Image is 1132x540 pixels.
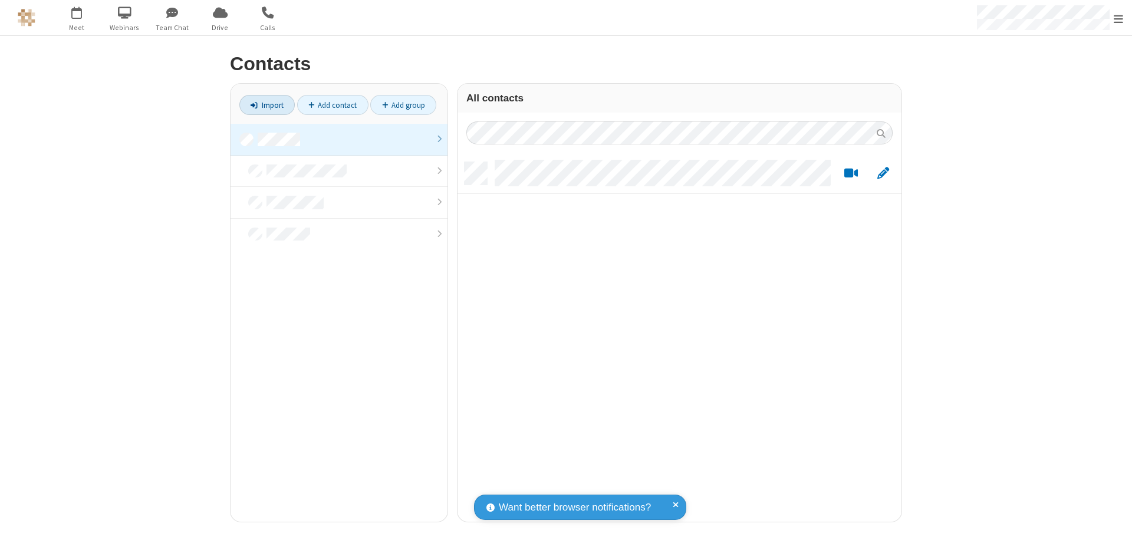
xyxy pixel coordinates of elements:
button: Start a video meeting [840,166,863,181]
img: QA Selenium DO NOT DELETE OR CHANGE [18,9,35,27]
button: Edit [871,166,894,181]
span: Want better browser notifications? [499,500,651,515]
span: Team Chat [150,22,195,33]
a: Add group [370,95,436,115]
h2: Contacts [230,54,902,74]
a: Import [239,95,295,115]
span: Drive [198,22,242,33]
span: Calls [246,22,290,33]
span: Webinars [103,22,147,33]
div: grid [458,153,901,522]
h3: All contacts [466,93,893,104]
span: Meet [55,22,99,33]
a: Add contact [297,95,368,115]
